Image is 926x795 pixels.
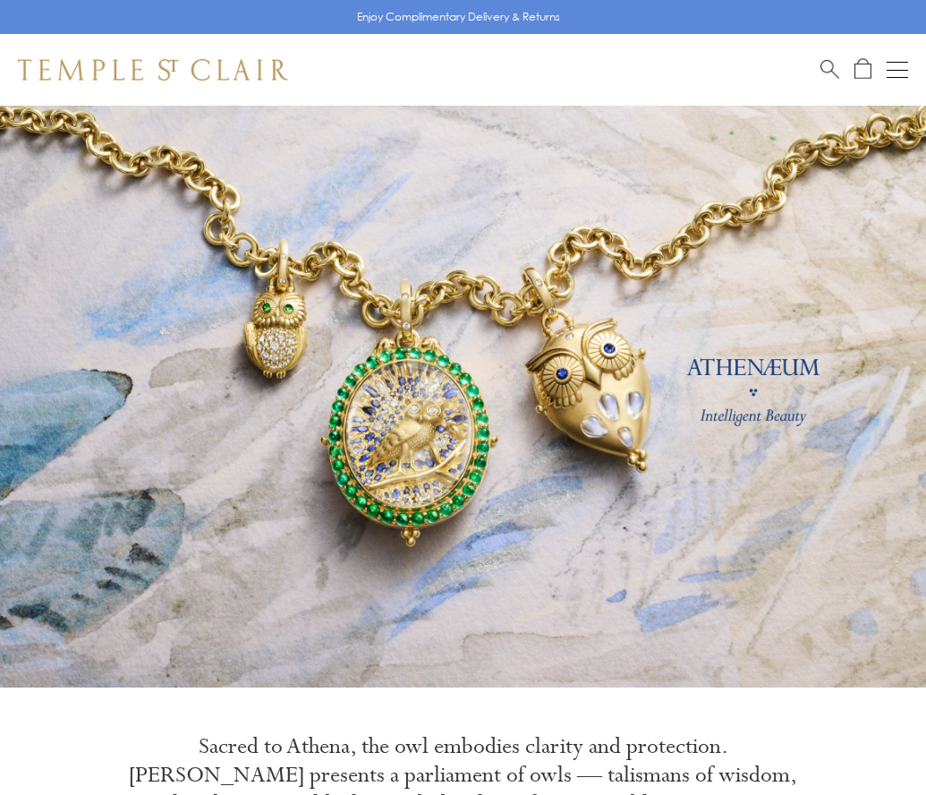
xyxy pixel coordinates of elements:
p: Enjoy Complimentary Delivery & Returns [357,8,560,26]
button: Open navigation [887,59,908,81]
a: Open Shopping Bag [854,58,871,81]
img: Temple St. Clair [18,59,288,81]
a: Search [820,58,839,81]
